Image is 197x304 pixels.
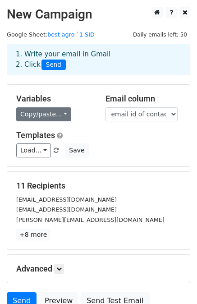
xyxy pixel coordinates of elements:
a: Daily emails left: 50 [130,31,190,38]
a: +8 more [16,229,50,240]
a: Templates [16,130,55,140]
small: [EMAIL_ADDRESS][DOMAIN_NAME] [16,206,117,213]
small: [EMAIL_ADDRESS][DOMAIN_NAME] [16,196,117,203]
div: 1. Write your email in Gmail 2. Click [9,49,188,70]
small: [PERSON_NAME][EMAIL_ADDRESS][DOMAIN_NAME] [16,216,165,223]
h2: New Campaign [7,7,190,22]
iframe: Chat Widget [152,261,197,304]
span: Send [41,60,66,70]
h5: 11 Recipients [16,181,181,191]
h5: Advanced [16,264,181,274]
h5: Variables [16,94,92,104]
button: Save [65,143,88,157]
h5: Email column [105,94,181,104]
small: Google Sheet: [7,31,95,38]
a: Copy/paste... [16,107,71,121]
a: Load... [16,143,51,157]
span: Daily emails left: 50 [130,30,190,40]
a: best agro `1 SID [47,31,95,38]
